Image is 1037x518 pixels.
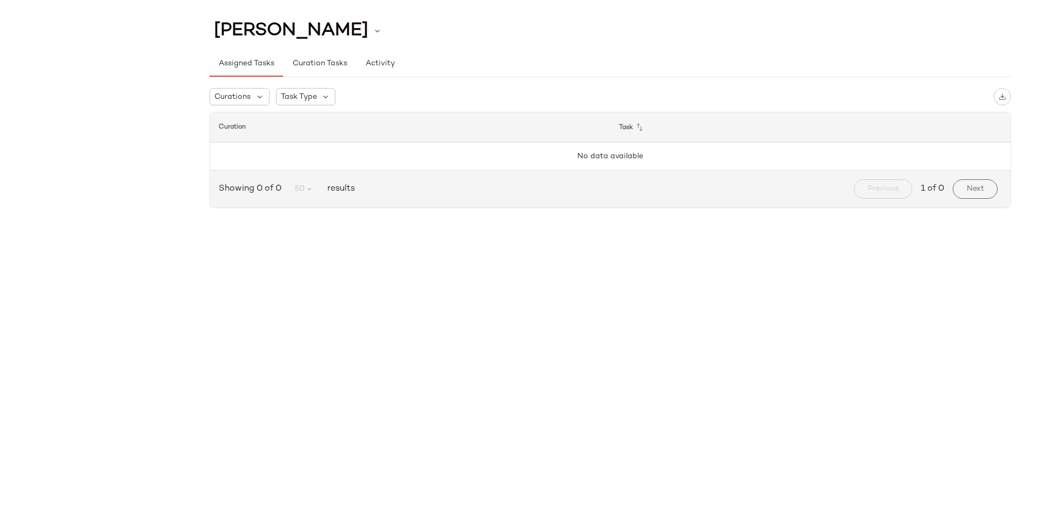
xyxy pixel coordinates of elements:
span: Showing 0 of 0 [219,183,286,196]
span: Next [966,185,984,193]
span: Assigned Tasks [218,59,274,68]
span: Curations [214,91,251,103]
span: [PERSON_NAME] [214,21,368,41]
th: Task [610,112,1011,143]
th: Curation [210,112,610,143]
span: Activity [365,59,395,68]
img: svg%3e [999,93,1006,100]
td: No data available [210,143,1011,171]
button: Next [953,179,998,199]
span: Task Type [281,91,317,103]
span: Curation Tasks [292,59,347,68]
span: results [323,183,355,196]
span: 1 of 0 [921,183,944,196]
